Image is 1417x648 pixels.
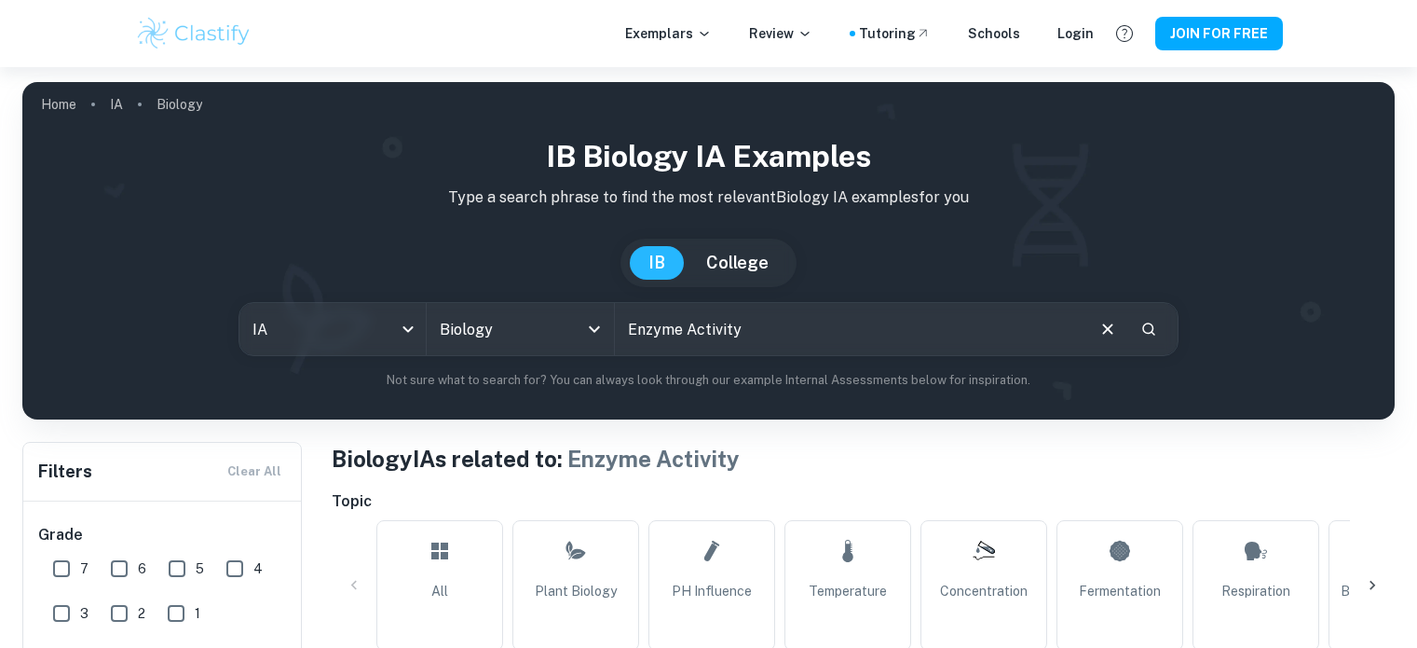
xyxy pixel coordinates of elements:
[625,23,712,44] p: Exemplars
[332,490,1395,513] h6: Topic
[968,23,1020,44] a: Schools
[1090,311,1125,347] button: Clear
[672,581,752,601] span: pH Influence
[581,316,607,342] button: Open
[138,603,145,624] span: 2
[809,581,887,601] span: Temperature
[567,446,740,472] span: Enzyme Activity
[1155,17,1283,50] button: JOIN FOR FREE
[332,442,1395,476] h1: Biology IAs related to:
[535,581,617,601] span: Plant Biology
[630,246,684,280] button: IB
[1057,23,1094,44] a: Login
[22,82,1395,420] img: profile cover
[1221,581,1290,601] span: Respiration
[110,91,123,117] a: IA
[253,558,263,579] span: 4
[749,23,812,44] p: Review
[38,524,288,546] h6: Grade
[1079,581,1161,601] span: Fermentation
[195,603,200,624] span: 1
[688,246,787,280] button: College
[431,581,448,601] span: All
[138,558,146,579] span: 6
[239,303,426,355] div: IA
[41,91,76,117] a: Home
[615,303,1083,355] input: E.g. photosynthesis, coffee and protein, HDI and diabetes...
[859,23,931,44] a: Tutoring
[940,581,1028,601] span: Concentration
[37,186,1380,209] p: Type a search phrase to find the most relevant Biology IA examples for you
[80,603,89,624] span: 3
[37,371,1380,390] p: Not sure what to search for? You can always look through our example Internal Assessments below f...
[37,134,1380,179] h1: IB Biology IA examples
[157,94,202,115] p: Biology
[1133,313,1165,345] button: Search
[38,459,92,485] h6: Filters
[135,15,253,52] img: Clastify logo
[1109,18,1140,49] button: Help and Feedback
[196,558,204,579] span: 5
[80,558,89,579] span: 7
